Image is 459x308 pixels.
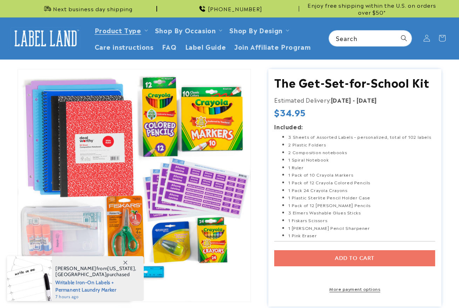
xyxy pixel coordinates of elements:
[274,122,303,131] strong: Included:
[95,42,154,50] span: Care instructions
[288,217,435,224] li: 1 Fiskars Scissors
[208,5,262,12] span: [PHONE_NUMBER]
[229,25,282,35] a: Shop By Design
[288,141,435,149] li: 2 Plastic Folders
[274,95,435,105] p: Estimated Delivery:
[55,278,136,294] span: Writable Iron-On Labels + Permanent Laundry Marker
[288,179,435,186] li: 1 Pack of 12 Crayola Colored Pencils
[357,96,377,104] strong: [DATE]
[274,286,435,292] a: More payment options
[234,42,311,50] span: Join Affiliate Program
[162,42,177,50] span: FAQ
[55,266,136,278] span: from , purchased
[288,164,435,171] li: 1 Ruler
[331,96,351,104] strong: [DATE]
[90,38,158,55] a: Care instructions
[8,25,83,52] a: Label Land
[288,209,435,217] li: 3 Elmers Washable Glues Sticks
[107,265,135,272] span: [US_STATE]
[90,22,151,38] summary: Product Type
[302,2,441,15] span: Enjoy free shipping within the U.S. on orders over $50*
[274,75,435,90] h1: The Get-Set-for-School Kit
[55,265,96,272] span: [PERSON_NAME]
[389,278,452,301] iframe: Gorgias live chat messenger
[151,22,225,38] summary: Shop By Occasion
[288,171,435,179] li: 1 Pack of 10 Crayola Markers
[353,96,355,104] strong: -
[288,156,435,164] li: 1 Spiral Notebook
[155,26,216,34] span: Shop By Occasion
[185,42,226,50] span: Label Guide
[55,294,136,300] span: 7 hours ago
[288,194,435,201] li: 1 Plastic Sterlite Pencil Holder Case
[288,133,435,141] li: 3 Sheets of Assorted Labels – personalized, total of 102 labels
[288,201,435,209] li: 1 Pack of 12 [PERSON_NAME] Pencils
[95,25,141,35] a: Product Type
[274,107,306,118] span: $34.95
[288,149,435,156] li: 2 Composition notebooks
[396,30,412,46] button: Search
[288,186,435,194] li: 1 Pack 24 Crayola Crayons
[158,38,181,55] a: FAQ
[181,38,230,55] a: Label Guide
[11,27,81,49] img: Label Land
[225,22,292,38] summary: Shop By Design
[288,224,435,232] li: 1 [PERSON_NAME] Pencil Sharpener
[288,232,435,239] li: 1 Pink Eraser
[55,271,107,278] span: [GEOGRAPHIC_DATA]
[53,5,133,12] span: Next business day shipping
[230,38,315,55] a: Join Affiliate Program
